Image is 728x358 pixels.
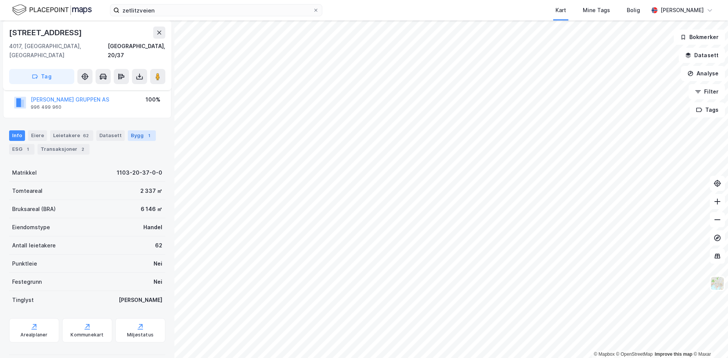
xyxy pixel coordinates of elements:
div: Kommunekart [71,332,104,338]
div: 1 [24,145,31,153]
div: Nei [154,259,162,268]
iframe: Chat Widget [690,322,728,358]
div: [PERSON_NAME] [119,295,162,305]
div: Tinglyst [12,295,34,305]
button: Filter [689,84,725,99]
button: Analyse [681,66,725,81]
div: 2 337 ㎡ [140,186,162,195]
div: Miljøstatus [127,332,154,338]
div: 62 [82,132,90,139]
input: Søk på adresse, matrikkel, gårdeiere, leietakere eller personer [119,5,313,16]
div: 1 [145,132,153,139]
a: Improve this map [655,352,692,357]
div: Eiendomstype [12,223,50,232]
div: [STREET_ADDRESS] [9,27,83,39]
div: 2 [79,145,86,153]
div: Bolig [627,6,640,15]
div: 1103-20-37-0-0 [117,168,162,177]
div: Matrikkel [12,168,37,177]
div: Antall leietakere [12,241,56,250]
div: Handel [143,223,162,232]
div: 62 [155,241,162,250]
div: Punktleie [12,259,37,268]
div: [GEOGRAPHIC_DATA], 20/37 [108,42,165,60]
div: Festegrunn [12,277,42,286]
a: OpenStreetMap [616,352,653,357]
div: Tomteareal [12,186,42,195]
img: Z [710,276,725,291]
img: logo.f888ab2527a4732fd821a326f86c7f29.svg [12,3,92,17]
div: 6 146 ㎡ [141,205,162,214]
button: Datasett [679,48,725,63]
div: Kart [555,6,566,15]
div: Bygg [128,130,156,141]
div: 4017, [GEOGRAPHIC_DATA], [GEOGRAPHIC_DATA] [9,42,108,60]
div: Bruksareal (BRA) [12,205,56,214]
div: Transaksjoner [38,144,89,155]
div: [PERSON_NAME] [661,6,704,15]
div: ESG [9,144,35,155]
div: Kontrollprogram for chat [690,322,728,358]
div: 996 499 960 [31,104,61,110]
div: Leietakere [50,130,93,141]
div: Mine Tags [583,6,610,15]
div: Nei [154,277,162,286]
div: Eiere [28,130,47,141]
div: Info [9,130,25,141]
button: Bokmerker [674,30,725,45]
div: Arealplaner [20,332,47,338]
div: 100% [146,95,160,104]
a: Mapbox [594,352,615,357]
div: Datasett [96,130,125,141]
button: Tags [690,102,725,117]
button: Tag [9,69,74,84]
